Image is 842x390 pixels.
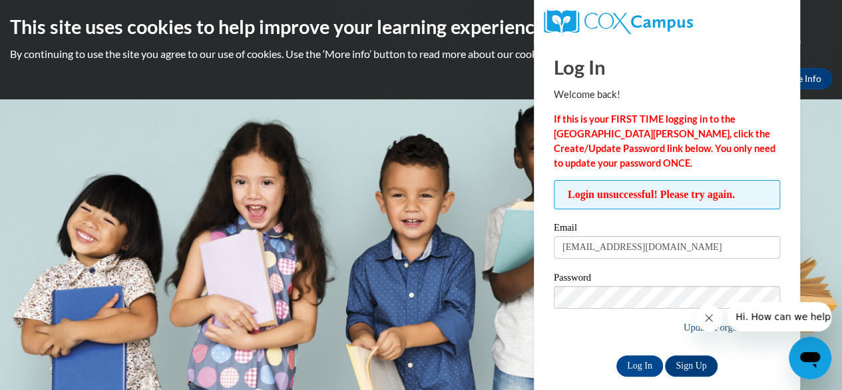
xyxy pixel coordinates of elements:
h1: Log In [554,53,780,81]
strong: If this is your FIRST TIME logging in to the [GEOGRAPHIC_DATA][PERSON_NAME], click the Create/Upd... [554,113,775,169]
a: More Info [769,68,832,89]
img: COX Campus [544,10,693,34]
span: Login unsuccessful! Please try again. [554,180,780,209]
p: By continuing to use the site you agree to our use of cookies. Use the ‘More info’ button to read... [10,47,832,61]
label: Email [554,223,780,236]
iframe: Button to launch messaging window [789,337,831,379]
iframe: Message from company [728,302,831,331]
p: Welcome back! [554,87,780,102]
label: Password [554,273,780,286]
span: Hi. How can we help? [8,9,108,20]
iframe: Close message [696,305,722,331]
input: Log In [616,355,663,377]
a: Update/Forgot Password [684,322,780,333]
a: Sign Up [665,355,717,377]
h2: This site uses cookies to help improve your learning experience. [10,13,832,40]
